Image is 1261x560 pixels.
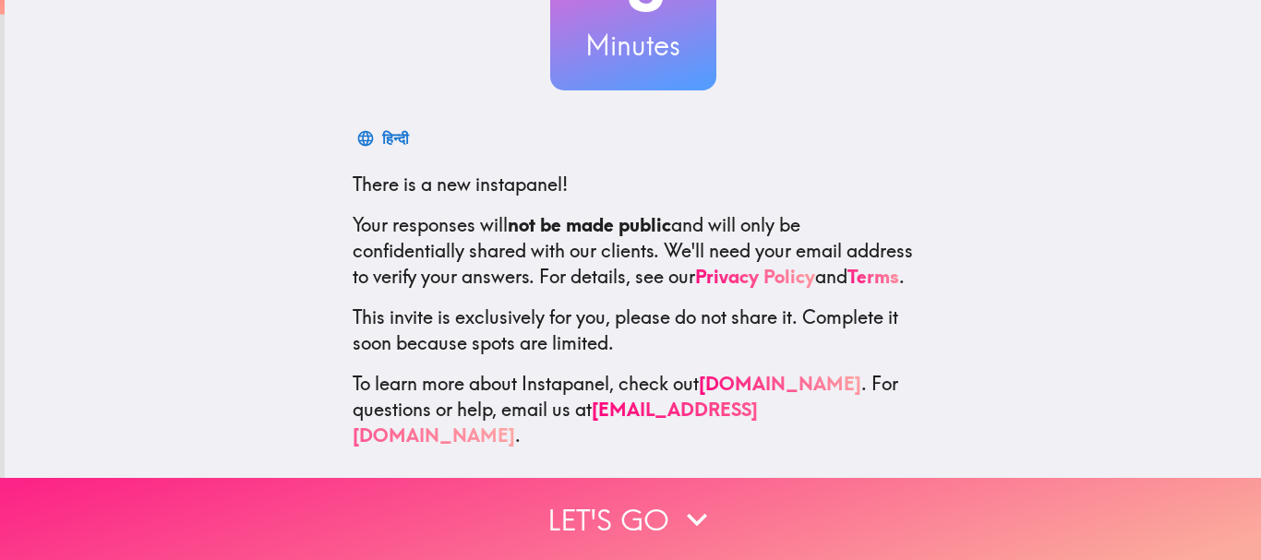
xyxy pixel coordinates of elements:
button: हिन्दी [353,120,416,157]
b: not be made public [508,213,671,236]
div: हिन्दी [382,125,409,151]
p: To learn more about Instapanel, check out . For questions or help, email us at . [353,371,914,448]
a: [EMAIL_ADDRESS][DOMAIN_NAME] [353,398,758,447]
span: There is a new instapanel! [353,173,568,196]
p: Your responses will and will only be confidentially shared with our clients. We'll need your emai... [353,212,914,290]
h3: Minutes [550,26,716,65]
a: [DOMAIN_NAME] [699,372,861,395]
p: This invite is exclusively for you, please do not share it. Complete it soon because spots are li... [353,304,914,356]
a: Terms [847,265,899,288]
a: Privacy Policy [695,265,815,288]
